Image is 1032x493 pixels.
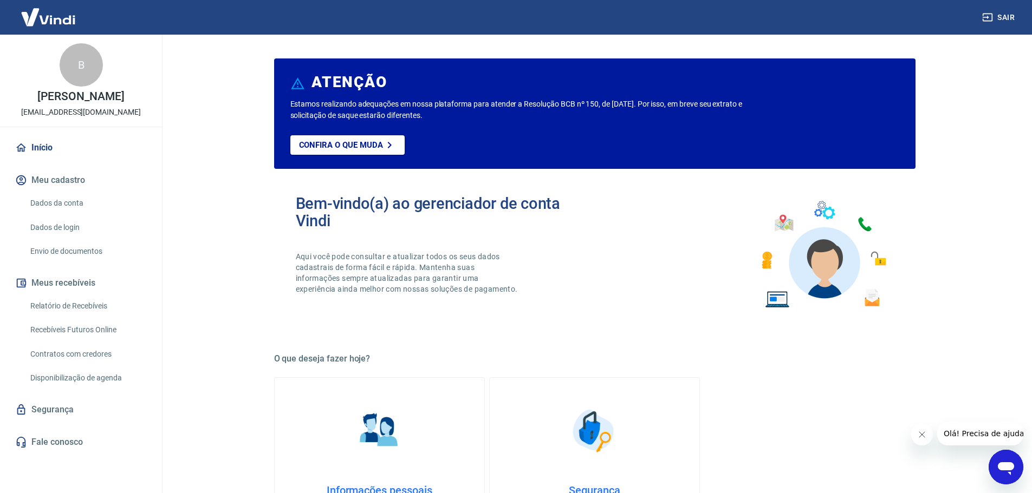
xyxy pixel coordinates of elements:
[26,367,149,389] a: Disponibilização de agenda
[13,168,149,192] button: Meu cadastro
[290,135,405,155] a: Confira o que muda
[26,295,149,317] a: Relatório de Recebíveis
[290,98,777,121] p: Estamos realizando adequações em nossa plataforma para atender a Resolução BCB nº 150, de [DATE]....
[26,192,149,214] a: Dados da conta
[13,1,83,34] img: Vindi
[989,450,1023,484] iframe: Botão para abrir a janela de mensagens
[911,424,933,445] iframe: Fechar mensagem
[26,216,149,239] a: Dados de login
[21,107,141,118] p: [EMAIL_ADDRESS][DOMAIN_NAME]
[299,140,383,150] p: Confira o que muda
[296,251,520,294] p: Aqui você pode consultar e atualizar todos os seus dados cadastrais de forma fácil e rápida. Mant...
[26,319,149,341] a: Recebíveis Futuros Online
[752,195,894,314] img: Imagem de um avatar masculino com diversos icones exemplificando as funcionalidades do gerenciado...
[13,136,149,160] a: Início
[980,8,1019,28] button: Sair
[296,195,595,229] h2: Bem-vindo(a) ao gerenciador de conta Vindi
[13,271,149,295] button: Meus recebíveis
[7,8,91,16] span: Olá! Precisa de ajuda?
[937,422,1023,445] iframe: Mensagem da empresa
[311,77,387,88] h6: ATENÇÃO
[37,91,124,102] p: [PERSON_NAME]
[13,398,149,422] a: Segurança
[13,430,149,454] a: Fale conosco
[274,353,916,364] h5: O que deseja fazer hoje?
[26,240,149,262] a: Envio de documentos
[60,43,103,87] div: B
[567,404,621,458] img: Segurança
[352,404,406,458] img: Informações pessoais
[26,343,149,365] a: Contratos com credores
